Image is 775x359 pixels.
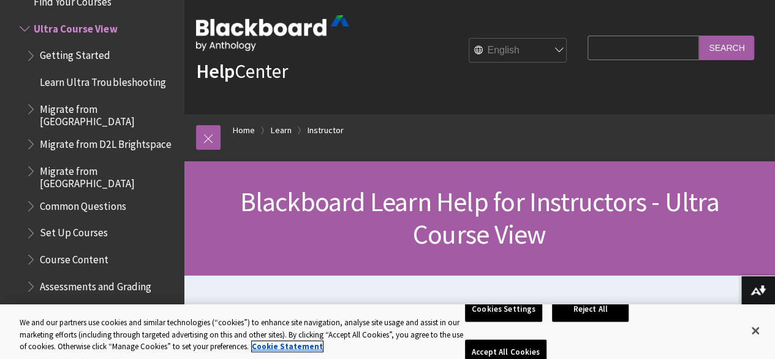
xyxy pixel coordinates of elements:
select: Site Language Selector [469,39,567,63]
span: Course Content [40,249,108,266]
a: More information about your privacy, opens in a new tab [252,341,323,352]
span: Blackboard Learn Help for Instructors - Ultra Course View [240,185,719,251]
span: Interact with Students [40,303,142,320]
span: Common Questions [40,196,126,212]
span: Learn Ultra Troubleshooting [40,72,165,88]
div: We and our partners use cookies and similar technologies (“cookies”) to enhance site navigation, ... [20,317,465,353]
span: Assessments and Grading [40,276,151,293]
input: Search [699,36,754,60]
span: Ultra Course View [34,18,117,35]
span: Migrate from D2L Brightspace [40,134,171,150]
strong: Help [196,59,235,83]
a: HelpCenter [196,59,288,83]
button: Reject All [552,296,629,322]
button: Cookies Settings [465,296,542,322]
button: Close [742,317,769,344]
a: Learn [271,123,292,138]
span: Getting Started [40,45,110,62]
img: Blackboard by Anthology [196,15,349,51]
a: Instructor [308,123,344,138]
span: Set Up Courses [40,223,108,239]
span: Migrate from [GEOGRAPHIC_DATA] [40,161,175,190]
span: Migrate from [GEOGRAPHIC_DATA] [40,99,175,128]
a: Home [233,123,255,138]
